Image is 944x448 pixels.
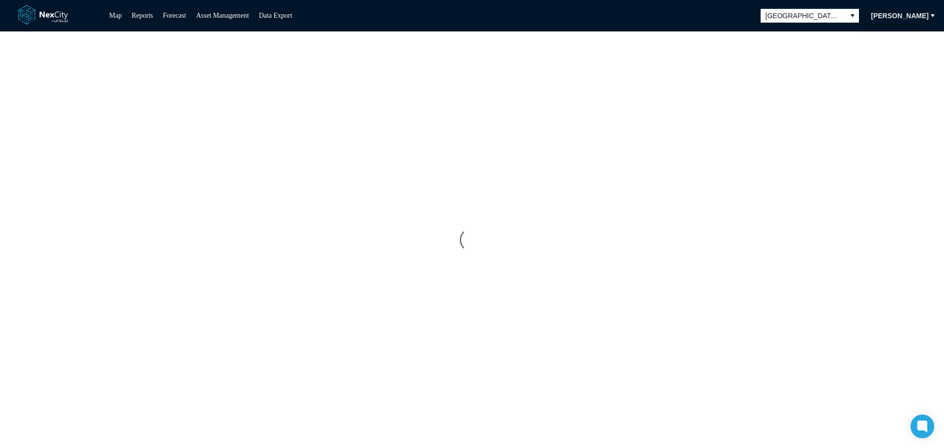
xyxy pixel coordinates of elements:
[259,12,292,19] a: Data Export
[871,11,929,21] span: [PERSON_NAME]
[132,12,153,19] a: Reports
[196,12,249,19] a: Asset Management
[109,12,122,19] a: Map
[163,12,186,19] a: Forecast
[766,11,841,21] span: [GEOGRAPHIC_DATA][PERSON_NAME]
[846,9,859,23] button: select
[865,8,935,24] button: [PERSON_NAME]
